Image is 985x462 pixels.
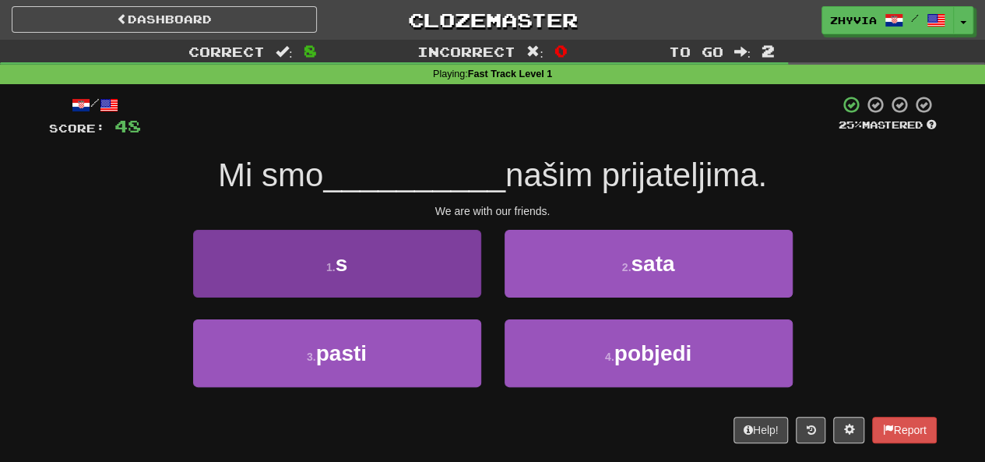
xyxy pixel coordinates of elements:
[733,45,751,58] span: :
[316,341,367,365] span: pasti
[307,351,316,363] small: 3 .
[554,41,568,60] span: 0
[614,341,692,365] span: pobjedi
[505,157,767,193] span: našim prijateljima.
[323,157,505,193] span: __________
[49,95,141,115] div: /
[114,116,141,136] span: 48
[911,12,919,23] span: /
[336,252,348,276] span: s
[668,44,723,59] span: To go
[526,45,544,58] span: :
[622,261,631,273] small: 2 .
[839,118,937,132] div: Mastered
[839,118,862,131] span: 25 %
[468,69,553,79] strong: Fast Track Level 1
[276,45,293,58] span: :
[49,122,105,135] span: Score:
[505,319,793,387] button: 4.pobjedi
[830,13,877,27] span: Zhyvia
[505,230,793,298] button: 2.sata
[762,41,775,60] span: 2
[872,417,936,443] button: Report
[796,417,825,443] button: Round history (alt+y)
[821,6,954,34] a: Zhyvia /
[417,44,515,59] span: Incorrect
[188,44,265,59] span: Correct
[733,417,789,443] button: Help!
[193,319,481,387] button: 3.pasti
[340,6,646,34] a: Clozemaster
[218,157,323,193] span: Mi smo
[304,41,317,60] span: 8
[49,203,937,219] div: We are with our friends.
[193,230,481,298] button: 1.s
[12,6,317,33] a: Dashboard
[326,261,336,273] small: 1 .
[605,351,614,363] small: 4 .
[631,252,674,276] span: sata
